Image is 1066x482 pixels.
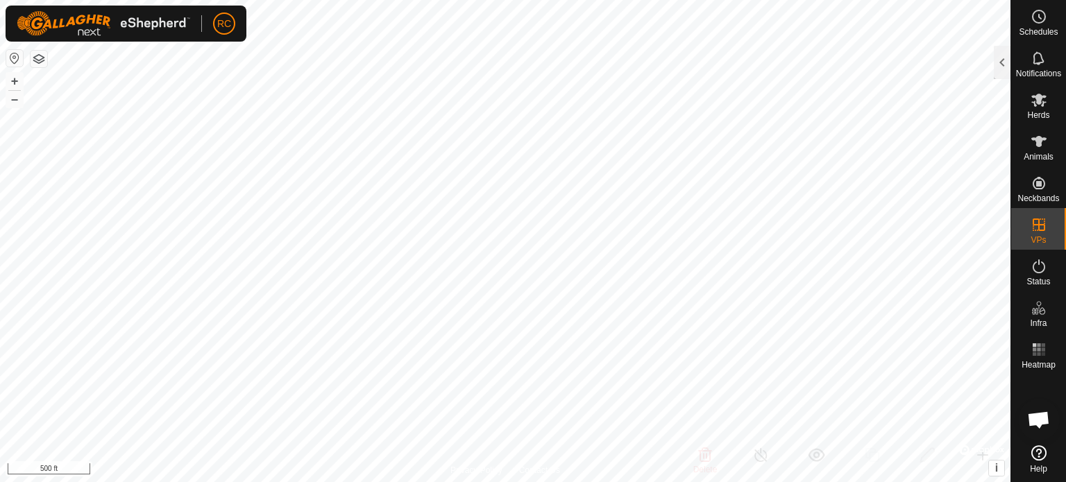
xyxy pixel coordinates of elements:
span: VPs [1031,236,1046,244]
span: i [995,462,998,474]
button: + [6,73,23,89]
span: Infra [1030,319,1047,327]
span: Neckbands [1017,194,1059,203]
a: Help [1011,440,1066,479]
a: Privacy Policy [450,464,502,476]
button: – [6,91,23,107]
button: Map Layers [31,51,47,67]
span: RC [217,17,231,31]
span: Herds [1027,111,1049,119]
button: i [989,461,1004,476]
span: Status [1026,277,1050,286]
span: Help [1030,465,1047,473]
button: Reset Map [6,50,23,67]
img: Gallagher Logo [17,11,190,36]
span: Notifications [1016,69,1061,78]
span: Schedules [1019,28,1058,36]
span: Animals [1024,153,1054,161]
div: Open chat [1018,399,1060,440]
span: Heatmap [1022,361,1056,369]
a: Contact Us [519,464,560,476]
